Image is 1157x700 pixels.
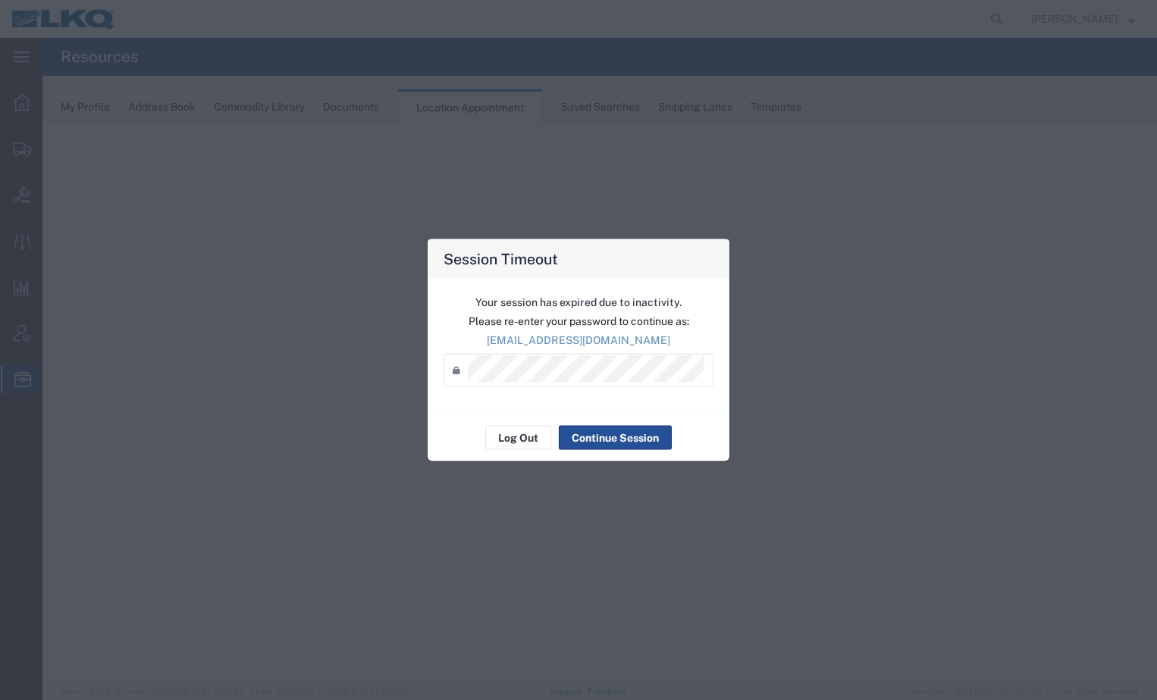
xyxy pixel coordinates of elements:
button: Log Out [485,426,551,450]
p: [EMAIL_ADDRESS][DOMAIN_NAME] [444,333,713,348]
p: Your session has expired due to inactivity. [444,295,713,311]
button: Continue Session [559,426,672,450]
p: Please re-enter your password to continue as: [444,314,713,330]
h4: Session Timeout [444,248,558,270]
